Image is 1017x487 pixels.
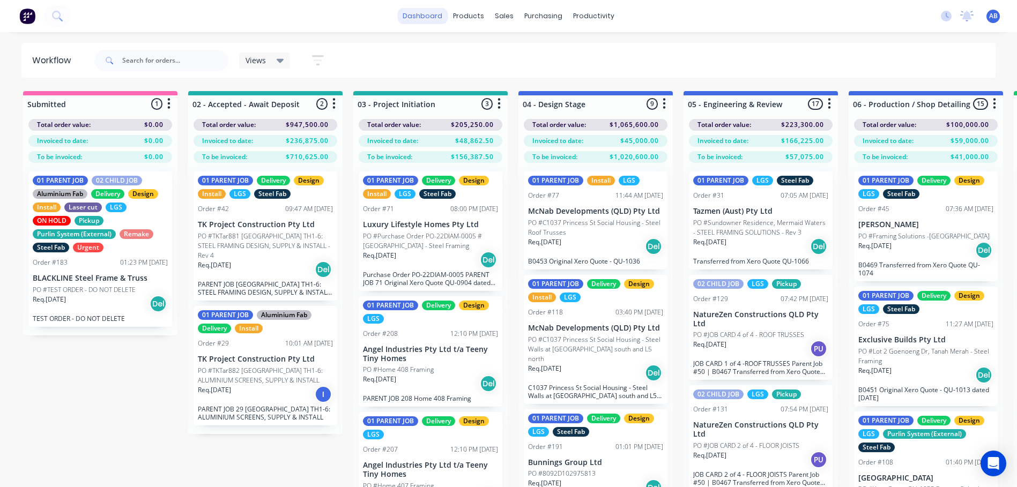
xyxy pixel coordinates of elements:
[954,416,984,425] div: Design
[624,414,654,423] div: Design
[448,8,489,24] div: products
[122,50,228,71] input: Search for orders...
[37,152,82,162] span: To be invoiced:
[883,189,919,199] div: Steel Fab
[951,152,989,162] span: $41,000.00
[858,429,879,439] div: LGS
[91,189,124,199] div: Delivery
[781,120,824,130] span: $223,300.00
[198,176,253,185] div: 01 PARENT JOB
[697,120,751,130] span: Total order value:
[917,176,951,185] div: Delivery
[560,293,581,302] div: LGS
[75,216,103,226] div: Pickup
[257,310,311,320] div: Aluminium Fab
[198,204,229,214] div: Order #42
[198,220,333,229] p: TK Project Construction Pty Ltd
[32,54,76,67] div: Workflow
[285,339,333,348] div: 10:01 AM [DATE]
[33,314,168,323] p: TEST ORDER - DO NOT DELETE
[286,152,329,162] span: $710,625.00
[363,430,384,439] div: LGS
[528,364,561,373] p: Req. [DATE]
[528,427,549,437] div: LGS
[693,294,728,304] div: Order #129
[587,414,620,423] div: Delivery
[528,469,596,478] p: PO #8092D102975813
[315,386,332,403] div: I
[528,458,663,467] p: Bunnings Group Ltd
[697,152,743,162] span: To be invoiced:
[397,8,448,24] a: dashboard
[363,251,396,260] p: Req. [DATE]
[451,152,494,162] span: $156,387.50
[777,176,813,185] div: Steel Fab
[254,189,291,199] div: Steel Fab
[363,394,498,402] p: PARENT JOB 208 Home 408 Framing
[363,461,498,479] p: Angel Industries Pty Ltd t/a Teeny Tiny Homes
[954,176,984,185] div: Design
[363,176,418,185] div: 01 PARENT JOB
[363,314,384,324] div: LGS
[367,152,412,162] span: To be invoiced:
[946,120,989,130] span: $100,000.00
[395,189,415,199] div: LGS
[198,355,333,364] p: TK Project Construction Pty Ltd
[752,176,773,185] div: LGS
[689,171,833,269] div: 01 PARENT JOBLGSSteel FabOrder #3107:05 AM [DATE]Tazmen (Aust) Pty LtdPO #Sundowner Residence, Me...
[33,258,68,267] div: Order #183
[528,442,563,452] div: Order #191
[198,366,333,385] p: PO #TKTar882 [GEOGRAPHIC_DATA] TH1-6: ALUMINIUM SCREENS, SUPPLY & INSTALL
[772,279,801,289] div: Pickup
[858,366,892,376] p: Req. [DATE]
[946,319,993,329] div: 11:27 AM [DATE]
[858,386,993,402] p: B0451 Original Xero Quote - QU-1013 dated [DATE]
[194,171,337,301] div: 01 PARENT JOBDeliveryDesignInstallLGSSteel FabOrder #4209:47 AM [DATE]TK Project Construction Pty...
[363,220,498,229] p: Luxury Lifestyle Homes Pty Ltd
[120,229,153,239] div: Remake
[33,229,116,239] div: Purlin System (External)
[747,279,768,289] div: LGS
[528,191,559,200] div: Order #77
[858,261,993,277] p: B0469 Transferred from Xero Quote QU-1074
[697,136,748,146] span: Invoiced to date:
[120,258,168,267] div: 01:23 PM [DATE]
[363,271,498,287] p: Purchase Order PO-22DIAM-0005 PARENT JOB 71 Original Xero Quote QU-0904 dated [DATE]
[450,329,498,339] div: 12:10 PM [DATE]
[858,220,993,229] p: [PERSON_NAME]
[883,429,966,439] div: Purlin System (External)
[528,218,663,237] p: PO #C1037 Princess St Social Housing - Steel Roof Trusses
[693,441,799,451] p: PO #JOB CARD 2 of 4 - FLOOR JOISTS
[781,191,828,200] div: 07:05 AM [DATE]
[883,304,919,314] div: Steel Fab
[198,189,226,199] div: Install
[194,306,337,425] div: 01 PARENT JOBAluminium FabDeliveryInstallOrder #2910:01 AM [DATE]TK Project Construction Pty LtdP...
[524,171,667,269] div: 01 PARENT JOBInstallLGSOrder #7711:44 AM [DATE]McNab Developments (QLD) Pty LtdPO #C1037 Princess...
[747,389,768,399] div: LGS
[693,421,828,439] p: NatureZen Constructions QLD Pty Ltd
[858,474,993,483] p: [GEOGRAPHIC_DATA]
[615,191,663,200] div: 11:44 AM [DATE]
[528,279,583,289] div: 01 PARENT JOB
[693,340,726,349] p: Req. [DATE]
[33,285,136,295] p: PO #TEST ORDER - DO NOT DELETE
[528,308,563,317] div: Order #118
[615,308,663,317] div: 03:40 PM [DATE]
[451,120,494,130] span: $205,250.00
[198,310,253,320] div: 01 PARENT JOB
[975,366,992,384] div: Del
[459,416,489,426] div: Design
[917,291,951,301] div: Delivery
[553,427,589,437] div: Steel Fab
[615,442,663,452] div: 01:01 PM [DATE]
[693,404,728,414] div: Order #131
[693,330,804,340] p: PO #JOB CARD 4 of 4 - ROOF TRUSSES
[450,445,498,454] div: 12:10 PM [DATE]
[489,8,519,24] div: sales
[128,189,158,199] div: Design
[19,8,35,24] img: Factory
[858,176,914,185] div: 01 PARENT JOB
[528,176,583,185] div: 01 PARENT JOB
[528,237,561,247] p: Req. [DATE]
[294,176,324,185] div: Design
